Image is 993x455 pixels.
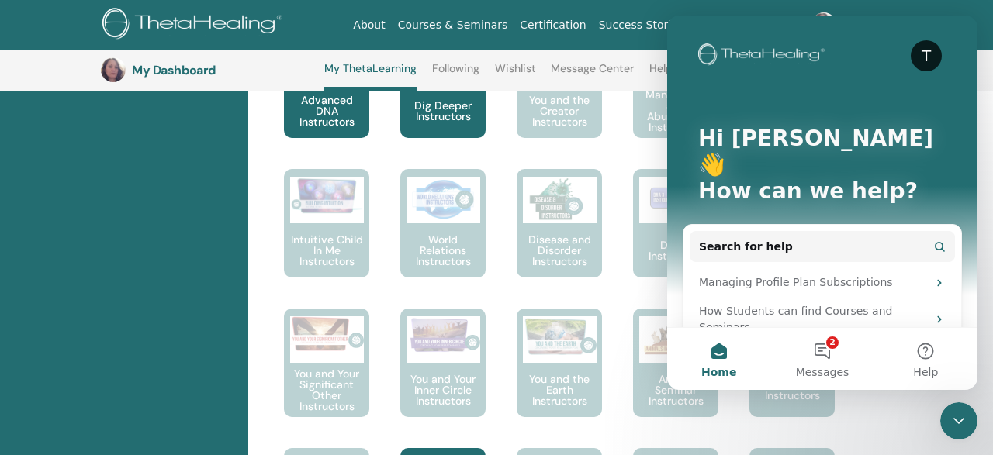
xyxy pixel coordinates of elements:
[284,368,369,412] p: You and Your Significant Other Instructors
[347,11,391,40] a: About
[517,309,602,448] a: You and the Earth Instructors You and the Earth Instructors
[639,177,713,223] img: DNA 3 Instructors
[633,309,718,448] a: Animal Seminar Instructors Animal Seminar Instructors
[551,62,634,87] a: Message Center
[102,8,288,43] img: logo.png
[495,62,536,87] a: Wishlist
[101,57,126,82] img: default.jpg
[284,309,369,448] a: You and Your Significant Other Instructors You and Your Significant Other Instructors
[593,11,690,40] a: Success Stories
[811,12,836,37] img: default.jpg
[649,62,739,87] a: Help & Resources
[749,379,835,401] p: Plant Seminar Instructors
[517,169,602,309] a: Disease and Disorder Instructors Disease and Disorder Instructors
[633,240,718,261] p: DNA 3 Instructors
[400,309,486,448] a: You and Your Inner Circle Instructors You and Your Inner Circle Instructors
[523,316,597,357] img: You and the Earth Instructors
[290,316,364,351] img: You and Your Significant Other Instructors
[392,11,514,40] a: Courses & Seminars
[667,16,977,390] iframe: Intercom live chat
[400,169,486,309] a: World Relations Instructors World Relations Instructors
[690,11,758,40] a: Resources
[517,95,602,127] p: You and the Creator Instructors
[514,11,592,40] a: Certification
[633,29,718,169] a: Manifesting and Abundance Instructors Manifesting and Abundance Instructors
[517,374,602,406] p: You and the Earth Instructors
[400,100,486,122] p: Dig Deeper Instructors
[132,63,287,78] h3: My Dashboard
[284,169,369,309] a: Intuitive Child In Me Instructors Intuitive Child In Me Instructors
[407,177,480,223] img: World Relations Instructors
[633,374,718,406] p: Animal Seminar Instructors
[633,89,718,133] p: Manifesting and Abundance Instructors
[284,95,369,127] p: Advanced DNA Instructors
[324,62,417,91] a: My ThetaLearning
[400,29,486,169] a: Dig Deeper Instructors Dig Deeper Instructors
[400,374,486,406] p: You and Your Inner Circle Instructors
[523,177,597,223] img: Disease and Disorder Instructors
[639,316,713,363] img: Animal Seminar Instructors
[432,62,479,87] a: Following
[284,29,369,169] a: Advanced DNA Instructors Advanced DNA Instructors
[517,234,602,267] p: Disease and Disorder Instructors
[400,234,486,267] p: World Relations Instructors
[517,29,602,169] a: You and the Creator Instructors You and the Creator Instructors
[940,402,977,439] iframe: Intercom live chat
[758,11,799,40] a: Store
[407,316,480,353] img: You and Your Inner Circle Instructors
[284,234,369,267] p: Intuitive Child In Me Instructors
[290,177,364,215] img: Intuitive Child In Me Instructors
[633,169,718,309] a: DNA 3 Instructors DNA 3 Instructors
